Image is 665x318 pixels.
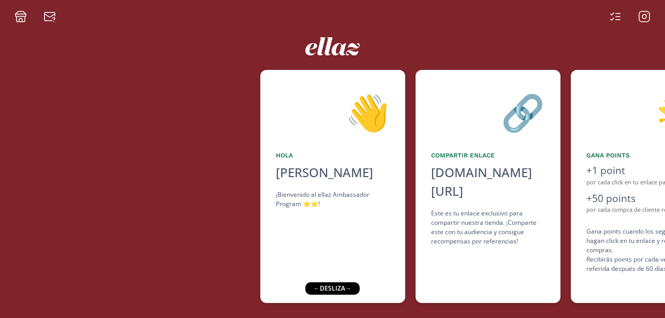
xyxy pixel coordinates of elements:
[276,190,390,209] div: ¡Bienvenido al ellaz Ambassador Program ⭐️⭐️!
[431,163,545,200] div: [DOMAIN_NAME][URL]
[305,37,360,55] img: ew9eVGDHp6dD
[431,151,545,160] div: Compartir Enlace
[431,209,545,246] div: Este es tu enlace exclusivo para compartir nuestra tienda. ¡Comparte este con tu audiencia y cons...
[304,282,359,295] div: ← desliza →
[276,85,390,138] div: 👋
[276,151,390,160] div: Hola
[276,163,390,182] div: [PERSON_NAME]
[431,85,545,138] div: 🔗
